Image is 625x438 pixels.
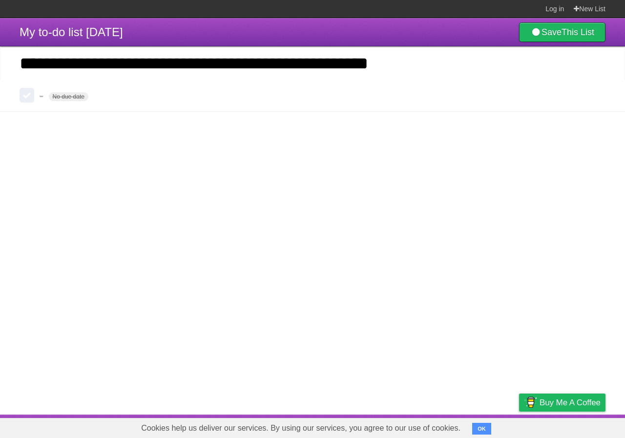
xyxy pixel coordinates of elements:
[524,394,537,411] img: Buy me a coffee
[389,417,410,436] a: About
[506,417,532,436] a: Privacy
[20,25,123,39] span: My to-do list [DATE]
[49,92,88,101] span: No due date
[562,27,594,37] b: This List
[544,417,605,436] a: Suggest a feature
[131,418,470,438] span: Cookies help us deliver our services. By using our services, you agree to our use of cookies.
[519,394,605,412] a: Buy me a coffee
[421,417,461,436] a: Developers
[473,417,495,436] a: Terms
[40,90,45,102] span: -
[540,394,601,411] span: Buy me a coffee
[519,22,605,42] a: SaveThis List
[472,423,491,435] button: OK
[20,88,34,103] label: Done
